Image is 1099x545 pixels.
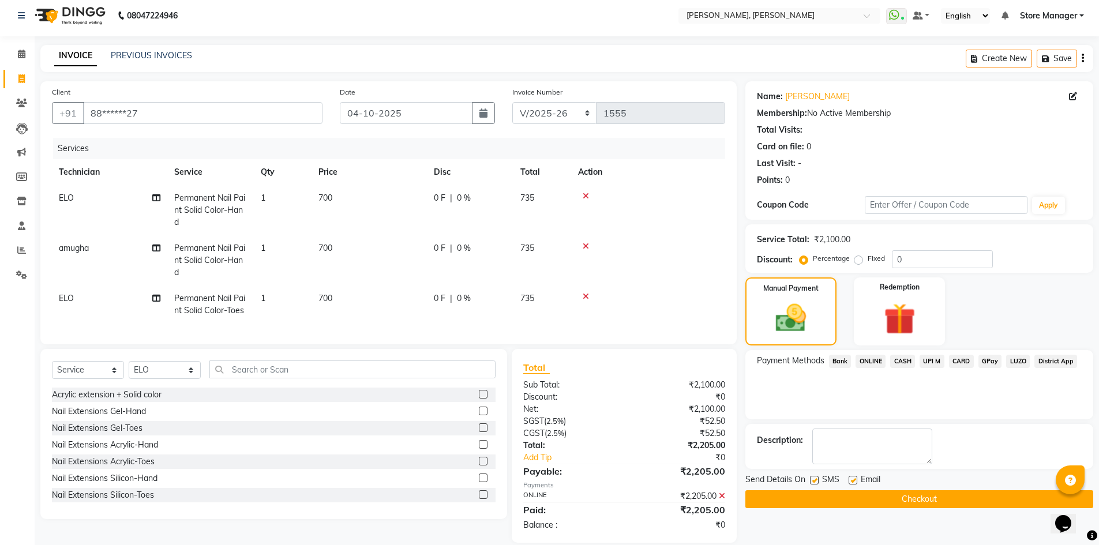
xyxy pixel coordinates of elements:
div: 0 [807,141,811,153]
span: 735 [520,193,534,203]
div: Card on file: [757,141,804,153]
th: Price [312,159,427,185]
span: Permanent Nail Paint Solid Color-Hand [174,193,245,227]
span: GPay [978,355,1002,368]
th: Service [167,159,254,185]
span: 2.5% [546,416,564,426]
div: 0 [785,174,790,186]
label: Fixed [868,253,885,264]
span: 2.5% [547,429,564,438]
div: Total: [515,439,624,452]
a: PREVIOUS INVOICES [111,50,192,61]
div: Total Visits: [757,124,802,136]
button: Create New [966,50,1032,67]
input: Enter Offer / Coupon Code [865,196,1027,214]
span: 700 [318,293,332,303]
button: Save [1037,50,1077,67]
img: _cash.svg [766,300,816,336]
div: Acrylic extension + Solid color [52,389,162,401]
div: ₹0 [624,391,734,403]
span: SGST [523,416,544,426]
div: ONLINE [515,490,624,502]
span: ELO [59,293,74,303]
div: Payable: [515,464,624,478]
div: Nail Extensions Silicon-Hand [52,472,157,484]
label: Redemption [880,282,920,292]
div: Nail Extensions Acrylic-Hand [52,439,158,451]
div: Discount: [515,391,624,403]
div: ₹2,100.00 [624,403,734,415]
span: 700 [318,193,332,203]
span: Store Manager [1020,10,1077,22]
div: ₹2,205.00 [624,503,734,517]
th: Total [513,159,571,185]
label: Percentage [813,253,850,264]
th: Disc [427,159,513,185]
div: ₹0 [624,519,734,531]
label: Client [52,87,70,97]
span: 0 F [434,292,445,305]
div: Last Visit: [757,157,796,170]
span: Permanent Nail Paint Solid Color-Hand [174,243,245,277]
span: UPI M [920,355,944,368]
div: Payments [523,480,725,490]
span: | [450,242,452,254]
span: District App [1034,355,1077,368]
div: Name: [757,91,783,103]
label: Invoice Number [512,87,562,97]
span: 0 F [434,242,445,254]
div: ₹52.50 [624,427,734,439]
span: 0 % [457,292,471,305]
th: Technician [52,159,167,185]
span: CARD [949,355,974,368]
span: Payment Methods [757,355,824,367]
span: 0 F [434,192,445,204]
th: Action [571,159,725,185]
div: Description: [757,434,803,446]
span: Send Details On [745,473,805,488]
div: ₹2,100.00 [624,379,734,391]
span: 1 [261,293,265,303]
span: ONLINE [856,355,886,368]
a: Add Tip [515,452,642,464]
span: ELO [59,193,74,203]
button: +91 [52,102,84,124]
input: Search by Name/Mobile/Email/Code [83,102,322,124]
div: - [798,157,801,170]
input: Search or Scan [209,360,496,378]
a: INVOICE [54,46,97,66]
span: Total [523,362,550,374]
span: 700 [318,243,332,253]
a: [PERSON_NAME] [785,91,850,103]
div: Nail Extensions Silicon-Toes [52,489,154,501]
span: Email [861,473,880,488]
div: ₹2,205.00 [624,490,734,502]
span: Permanent Nail Paint Solid Color-Toes [174,293,245,315]
label: Date [340,87,355,97]
span: | [450,292,452,305]
div: Coupon Code [757,199,865,211]
div: ( ) [515,427,624,439]
span: LUZO [1006,355,1030,368]
div: Services [53,138,734,159]
span: 0 % [457,242,471,254]
span: 0 % [457,192,471,204]
span: 735 [520,293,534,303]
button: Apply [1032,197,1065,214]
div: No Active Membership [757,107,1082,119]
div: ₹2,100.00 [814,234,850,246]
th: Qty [254,159,312,185]
button: Checkout [745,490,1093,508]
div: Discount: [757,254,793,266]
div: Paid: [515,503,624,517]
span: amugha [59,243,89,253]
span: 735 [520,243,534,253]
div: Service Total: [757,234,809,246]
div: ₹2,205.00 [624,439,734,452]
span: CASH [890,355,915,368]
div: Points: [757,174,783,186]
span: 1 [261,193,265,203]
div: Nail Extensions Gel-Toes [52,422,142,434]
iframe: chat widget [1051,499,1087,533]
div: Sub Total: [515,379,624,391]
